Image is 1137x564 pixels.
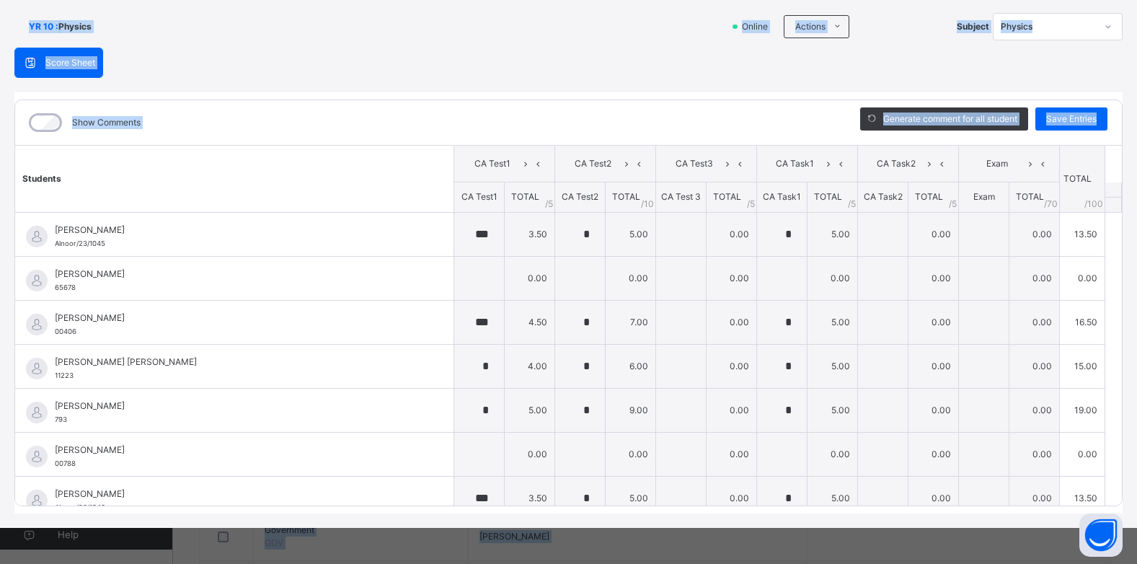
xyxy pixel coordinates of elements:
td: 16.50 [1060,300,1105,344]
td: 13.50 [1060,476,1105,520]
span: TOTAL [612,191,640,202]
td: 0.00 [908,212,959,256]
img: default.svg [26,402,48,423]
img: default.svg [26,226,48,247]
td: 15.00 [1060,344,1105,388]
th: TOTAL [1060,146,1105,213]
td: 0.00 [707,212,757,256]
span: [PERSON_NAME] [55,488,421,501]
span: Actions [795,20,826,33]
td: 4.00 [505,344,555,388]
span: CA Task1 [763,191,801,202]
td: 0.00 [908,256,959,300]
span: Exam [970,157,1024,170]
span: [PERSON_NAME] [55,268,421,281]
span: CA Test1 [461,191,497,202]
td: 5.00 [606,212,656,256]
span: YR 10 : [29,20,58,33]
td: 6.00 [606,344,656,388]
span: TOTAL [713,191,741,202]
span: / 5 [949,198,957,211]
td: 0.00 [1060,256,1105,300]
span: TOTAL [814,191,842,202]
td: 0.00 [606,256,656,300]
td: 5.00 [606,476,656,520]
td: 9.00 [606,388,656,432]
span: CA Task2 [864,191,903,202]
span: [PERSON_NAME] [55,444,421,457]
td: 0.00 [908,344,959,388]
td: 0.00 [908,300,959,344]
span: / 70 [1044,198,1058,211]
span: TOTAL [915,191,943,202]
span: / 5 [747,198,755,211]
label: Show Comments [72,116,141,129]
span: CA Task1 [768,157,822,170]
td: 0.00 [1009,344,1060,388]
td: 5.00 [808,300,858,344]
span: [PERSON_NAME] [PERSON_NAME] [55,356,421,369]
img: default.svg [26,314,48,335]
td: 0.00 [1009,300,1060,344]
span: Save Entries [1046,113,1097,125]
td: 0.00 [808,432,858,476]
span: Exam [973,191,995,202]
span: Online [740,20,777,33]
td: 0.00 [505,256,555,300]
td: 0.00 [908,432,959,476]
td: 0.00 [1009,388,1060,432]
td: 5.00 [808,344,858,388]
td: 0.00 [707,476,757,520]
td: 0.00 [1009,212,1060,256]
span: 00788 [55,459,76,467]
span: Score Sheet [45,56,95,69]
span: 00406 [55,327,76,335]
span: Physics [58,20,92,33]
td: 4.50 [505,300,555,344]
td: 0.00 [1009,432,1060,476]
span: CA Test 3 [661,191,701,202]
td: 0.00 [707,344,757,388]
span: CA Test1 [465,157,519,170]
span: TOTAL [1016,191,1044,202]
td: 0.00 [707,300,757,344]
td: 13.50 [1060,212,1105,256]
td: 0.00 [1009,256,1060,300]
img: default.svg [26,490,48,511]
td: 0.00 [1009,476,1060,520]
span: Subject [957,20,989,33]
td: 0.00 [606,432,656,476]
button: Open asap [1079,514,1123,557]
td: 5.00 [808,212,858,256]
span: 65678 [55,283,76,291]
td: 5.00 [808,476,858,520]
td: 5.00 [808,388,858,432]
img: default.svg [26,358,48,379]
td: 7.00 [606,300,656,344]
span: TOTAL [511,191,539,202]
span: / 10 [641,198,654,211]
td: 0.00 [707,388,757,432]
td: 0.00 [1060,432,1105,476]
img: default.svg [26,446,48,467]
td: 19.00 [1060,388,1105,432]
span: / 5 [545,198,553,211]
td: 0.00 [707,256,757,300]
span: / 5 [848,198,856,211]
td: 5.00 [505,388,555,432]
div: Physics [1001,20,1096,33]
td: 0.00 [808,256,858,300]
span: Alnoor/23/1045 [55,239,105,247]
span: CA Test2 [562,191,598,202]
span: /100 [1084,198,1103,211]
span: [PERSON_NAME] [55,224,421,237]
span: 793 [55,415,67,423]
span: 11223 [55,371,74,379]
span: CA Test2 [566,157,620,170]
td: 3.50 [505,476,555,520]
span: Alnoor/23/1046 [55,503,105,511]
span: Generate comment for all student [883,113,1017,125]
td: 0.00 [908,476,959,520]
td: 3.50 [505,212,555,256]
span: [PERSON_NAME] [55,312,421,325]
